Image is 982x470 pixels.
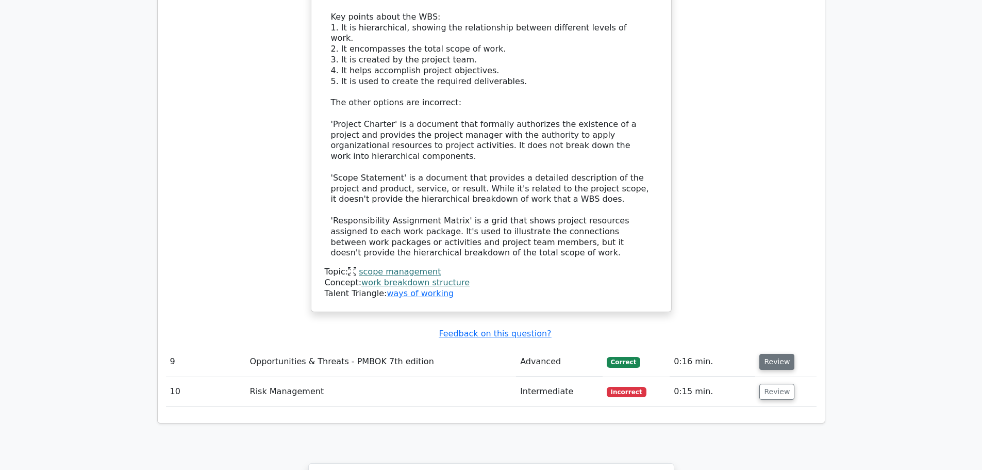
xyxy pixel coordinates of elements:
[246,377,517,407] td: Risk Management
[359,267,441,277] a: scope management
[361,278,470,287] a: work breakdown structure
[439,329,551,338] a: Feedback on this question?
[516,347,603,377] td: Advanced
[759,384,794,400] button: Review
[670,377,755,407] td: 0:15 min.
[166,377,246,407] td: 10
[325,267,658,299] div: Talent Triangle:
[166,347,246,377] td: 9
[670,347,755,377] td: 0:16 min.
[759,354,794,370] button: Review
[607,357,640,367] span: Correct
[516,377,603,407] td: Intermediate
[246,347,517,377] td: Opportunities & Threats - PMBOK 7th edition
[387,288,454,298] a: ways of working
[325,278,658,288] div: Concept:
[325,267,658,278] div: Topic:
[607,387,646,397] span: Incorrect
